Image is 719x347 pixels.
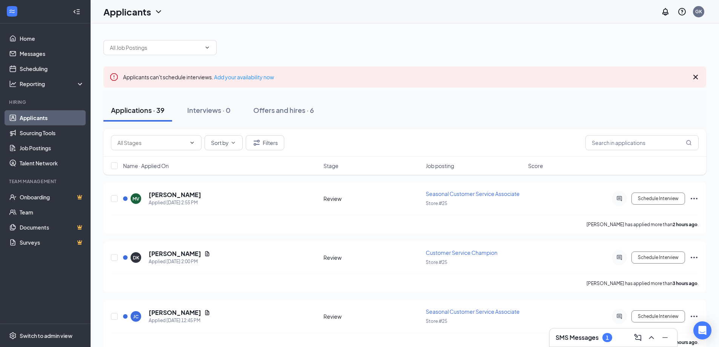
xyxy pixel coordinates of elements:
span: Job posting [426,162,454,170]
p: [PERSON_NAME] has applied more than . [587,221,699,228]
svg: ChevronDown [189,140,195,146]
a: Home [20,31,84,46]
span: Customer Service Champion [426,249,497,256]
button: Filter Filters [246,135,284,150]
svg: ActiveChat [615,254,624,261]
svg: Error [109,72,119,82]
span: Store #25 [426,318,447,324]
div: Open Intercom Messenger [693,321,711,339]
a: Scheduling [20,61,84,76]
div: Applied [DATE] 2:55 PM [149,199,201,207]
svg: Ellipses [690,312,699,321]
svg: Document [204,310,210,316]
svg: Collapse [73,8,80,15]
h5: [PERSON_NAME] [149,308,201,317]
div: Team Management [9,178,83,185]
span: Seasonal Customer Service Associate [426,190,520,197]
input: Search in applications [585,135,699,150]
p: [PERSON_NAME] has applied more than . [587,280,699,287]
svg: Ellipses [690,194,699,203]
h3: SMS Messages [556,333,599,342]
svg: Filter [252,138,261,147]
span: Name · Applied On [123,162,169,170]
svg: ActiveChat [615,313,624,319]
div: Hiring [9,99,83,105]
span: Seasonal Customer Service Associate [426,308,520,315]
span: Score [528,162,543,170]
button: Minimize [659,332,671,344]
svg: ChevronDown [204,45,210,51]
a: OnboardingCrown [20,190,84,205]
svg: Cross [691,72,700,82]
div: Reporting [20,80,85,88]
svg: ChevronDown [154,7,163,16]
a: Job Postings [20,140,84,156]
h1: Applicants [103,5,151,18]
svg: QuestionInfo [677,7,687,16]
div: Review [323,195,421,202]
svg: ChevronDown [230,140,236,146]
div: DK [133,254,139,261]
svg: Document [204,251,210,257]
svg: WorkstreamLogo [8,8,16,15]
b: 4 hours ago [673,339,697,345]
svg: MagnifyingGlass [686,140,692,146]
b: 3 hours ago [673,281,697,286]
svg: Settings [9,332,17,339]
svg: Minimize [660,333,670,342]
svg: Notifications [661,7,670,16]
button: Schedule Interview [631,251,685,264]
div: Review [323,313,421,320]
h5: [PERSON_NAME] [149,250,201,258]
div: GK [695,8,702,15]
span: Applicants can't schedule interviews. [123,74,274,80]
a: Talent Network [20,156,84,171]
div: 1 [606,335,609,341]
svg: ActiveChat [615,196,624,202]
svg: Ellipses [690,253,699,262]
a: Messages [20,46,84,61]
input: All Job Postings [110,43,201,52]
span: Store #25 [426,200,447,206]
div: Interviews · 0 [187,105,231,115]
h5: [PERSON_NAME] [149,191,201,199]
div: Applications · 39 [111,105,165,115]
button: Sort byChevronDown [205,135,243,150]
a: Applicants [20,110,84,125]
b: 2 hours ago [673,222,697,227]
a: DocumentsCrown [20,220,84,235]
button: Schedule Interview [631,310,685,322]
div: Switch to admin view [20,332,72,339]
div: Offers and hires · 6 [253,105,314,115]
a: Sourcing Tools [20,125,84,140]
div: Applied [DATE] 12:45 PM [149,317,210,324]
div: Applied [DATE] 2:00 PM [149,258,210,265]
svg: ChevronUp [647,333,656,342]
a: Team [20,205,84,220]
span: Store #25 [426,259,447,265]
div: JC [133,313,139,320]
a: Add your availability now [214,74,274,80]
button: Schedule Interview [631,193,685,205]
button: ComposeMessage [632,332,644,344]
svg: Analysis [9,80,17,88]
span: Sort by [211,140,229,145]
svg: ComposeMessage [633,333,642,342]
span: Stage [323,162,339,170]
div: MV [132,196,139,202]
input: All Stages [117,139,186,147]
div: Review [323,254,421,261]
a: SurveysCrown [20,235,84,250]
button: ChevronUp [645,332,657,344]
